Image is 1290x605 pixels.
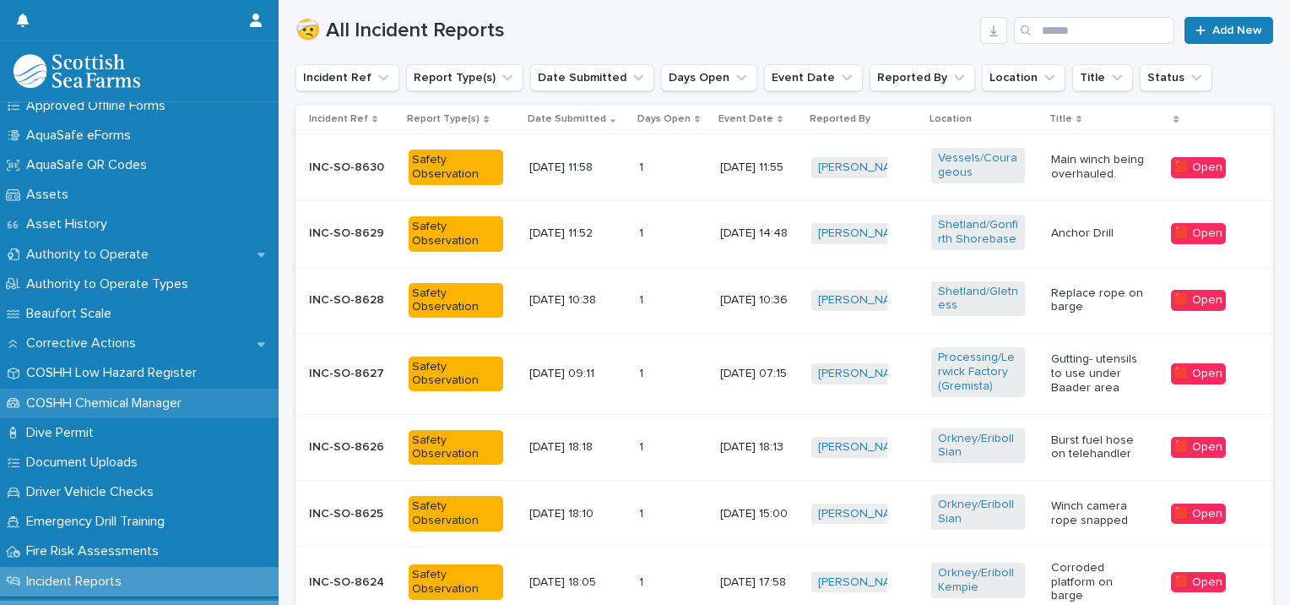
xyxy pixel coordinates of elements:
[639,572,647,590] p: 1
[818,293,910,308] a: [PERSON_NAME]
[309,440,395,455] p: INC-SO-8626
[720,293,797,308] p: [DATE] 10:36
[19,157,160,173] p: AquaSafe QR Codes
[529,440,623,455] p: [DATE] 18:18
[637,110,691,128] p: Days Open
[309,161,395,175] p: INC-SO-8630
[720,440,797,455] p: [DATE] 18:13
[938,566,1018,595] a: Orkney/Eriboll Kempie
[1171,572,1226,593] div: 🟥 Open
[295,334,1273,414] tr: INC-SO-8627Safety Observation[DATE] 09:1111 [DATE] 07:15[PERSON_NAME] Processing/Lerwick Factory ...
[1171,223,1226,244] div: 🟥 Open
[19,514,178,530] p: Emergency Drill Training
[295,134,1273,201] tr: INC-SO-8630Safety Observation[DATE] 11:5811 [DATE] 11:55[PERSON_NAME] Vessels/Courageous Main win...
[409,496,502,531] div: Safety Observation
[529,293,623,308] p: [DATE] 10:38
[19,455,151,471] p: Document Uploads
[1051,153,1145,182] p: Main winch being overhauled.
[1184,17,1273,44] a: Add New
[720,575,797,590] p: [DATE] 17:58
[1051,286,1145,315] p: Replace rope on barge
[406,64,523,91] button: Report Type(s)
[1051,352,1145,395] p: Gutting- utensils to use under Baader area
[409,216,502,252] div: Safety Observation
[818,161,910,175] a: [PERSON_NAME]
[309,575,395,590] p: INC-SO-8624
[19,276,202,292] p: Authority to Operate Types
[1171,363,1226,384] div: 🟥 Open
[1171,504,1226,525] div: 🟥 Open
[1171,157,1226,178] div: 🟥 Open
[295,414,1273,481] tr: INC-SO-8626Safety Observation[DATE] 18:1811 [DATE] 18:13[PERSON_NAME] Orkney/Eriboll Sian Burst f...
[1051,499,1145,528] p: Winch camera rope snapped
[409,564,502,600] div: Safety Observation
[639,363,647,381] p: 1
[295,19,973,43] h1: 🤕 All Incident Reports
[930,110,972,128] p: Location
[309,226,395,241] p: INC-SO-8629
[1171,290,1226,311] div: 🟥 Open
[1171,437,1226,458] div: 🟥 Open
[1051,561,1145,603] p: Corroded platform on barge
[1140,64,1212,91] button: Status
[529,226,623,241] p: [DATE] 11:52
[19,247,162,263] p: Authority to Operate
[938,498,1018,526] a: Orkney/Eriboll Sian
[19,395,195,412] p: COSHH Chemical Manager
[409,357,502,392] div: Safety Observation
[1014,17,1174,44] input: Search
[639,290,647,308] p: 1
[19,306,125,322] p: Beaufort Scale
[529,367,623,381] p: [DATE] 09:11
[818,575,910,590] a: [PERSON_NAME]
[1212,25,1262,36] span: Add New
[661,64,757,91] button: Days Open
[818,507,910,521] a: [PERSON_NAME]
[530,64,654,91] button: Date Submitted
[718,110,773,128] p: Event Date
[818,440,910,455] a: [PERSON_NAME]
[529,575,623,590] p: [DATE] 18:05
[764,64,863,91] button: Event Date
[295,64,399,91] button: Incident Ref
[1051,433,1145,462] p: Burst fuel hose on telehandler
[529,507,623,521] p: [DATE] 18:10
[19,484,167,500] p: Driver Vehicle Checks
[720,507,797,521] p: [DATE] 15:00
[19,187,82,203] p: Assets
[938,285,1018,313] a: Shetland/Gletness
[309,367,395,381] p: INC-SO-8627
[810,110,870,128] p: Reported By
[19,425,107,441] p: Dive Permit
[720,161,797,175] p: [DATE] 11:55
[295,267,1273,334] tr: INC-SO-8628Safety Observation[DATE] 10:3811 [DATE] 10:36[PERSON_NAME] Shetland/Gletness Replace r...
[938,432,1018,461] a: Orkney/Eriboll Sian
[982,64,1065,91] button: Location
[720,226,797,241] p: [DATE] 14:48
[639,223,647,241] p: 1
[19,335,149,352] p: Corrective Actions
[409,283,502,319] div: Safety Observation
[309,110,368,128] p: Incident Ref
[870,64,975,91] button: Reported By
[295,481,1273,548] tr: INC-SO-8625Safety Observation[DATE] 18:1011 [DATE] 15:00[PERSON_NAME] Orkney/Eriboll Sian Winch c...
[1049,110,1072,128] p: Title
[295,200,1273,267] tr: INC-SO-8629Safety Observation[DATE] 11:5211 [DATE] 14:48[PERSON_NAME] Shetland/Gonfirth Shorebase...
[407,110,480,128] p: Report Type(s)
[19,216,121,232] p: Asset History
[639,437,647,455] p: 1
[1072,64,1133,91] button: Title
[529,161,623,175] p: [DATE] 11:58
[409,150,502,185] div: Safety Observation
[639,504,647,521] p: 1
[19,98,179,114] p: Approved Offline Forms
[19,128,144,144] p: AquaSafe eForms
[818,367,910,381] a: [PERSON_NAME]
[938,218,1018,247] a: Shetland/Gonfirth Shorebase
[720,367,797,381] p: [DATE] 07:15
[409,430,502,466] div: Safety Observation
[19,365,210,381] p: COSHH Low Hazard Register
[938,151,1018,180] a: Vessels/Courageous
[19,543,172,559] p: Fire Risk Assessments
